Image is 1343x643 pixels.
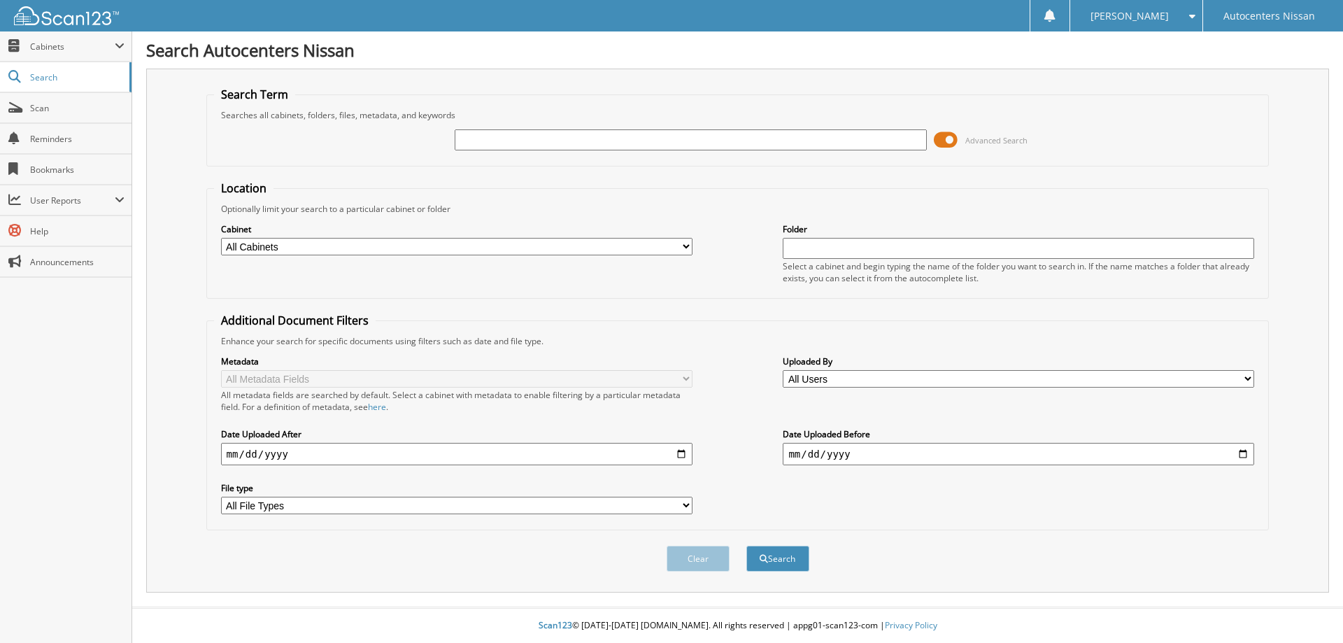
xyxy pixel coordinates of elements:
span: Scan123 [539,619,572,631]
div: Select a cabinet and begin typing the name of the folder you want to search in. If the name match... [783,260,1254,284]
button: Clear [667,546,730,572]
input: end [783,443,1254,465]
span: Autocenters Nissan [1223,12,1315,20]
span: Cabinets [30,41,115,52]
legend: Additional Document Filters [214,313,376,328]
span: Help [30,225,125,237]
span: Advanced Search [965,135,1028,146]
label: Date Uploaded After [221,428,692,440]
legend: Location [214,181,273,196]
label: Date Uploaded Before [783,428,1254,440]
span: Search [30,71,122,83]
span: Announcements [30,256,125,268]
legend: Search Term [214,87,295,102]
label: Folder [783,223,1254,235]
input: start [221,443,692,465]
label: Uploaded By [783,355,1254,367]
div: Optionally limit your search to a particular cabinet or folder [214,203,1262,215]
div: © [DATE]-[DATE] [DOMAIN_NAME]. All rights reserved | appg01-scan123-com | [132,609,1343,643]
a: here [368,401,386,413]
span: Reminders [30,133,125,145]
div: Searches all cabinets, folders, files, metadata, and keywords [214,109,1262,121]
span: Scan [30,102,125,114]
label: Cabinet [221,223,692,235]
span: User Reports [30,195,115,206]
div: Enhance your search for specific documents using filters such as date and file type. [214,335,1262,347]
a: Privacy Policy [885,619,937,631]
img: scan123-logo-white.svg [14,6,119,25]
label: Metadata [221,355,692,367]
span: Bookmarks [30,164,125,176]
div: All metadata fields are searched by default. Select a cabinet with metadata to enable filtering b... [221,389,692,413]
label: File type [221,482,692,494]
span: [PERSON_NAME] [1090,12,1169,20]
h1: Search Autocenters Nissan [146,38,1329,62]
button: Search [746,546,809,572]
